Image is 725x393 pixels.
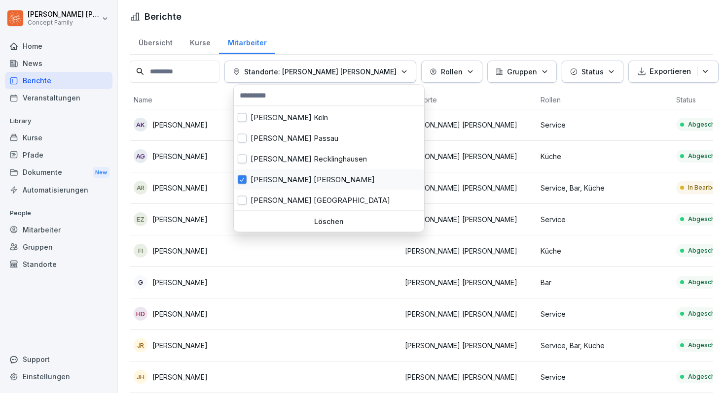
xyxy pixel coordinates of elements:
p: Rollen [441,66,463,77]
p: Standorte: [PERSON_NAME] [PERSON_NAME] [244,66,397,77]
p: Status [581,66,604,77]
div: [PERSON_NAME] [PERSON_NAME] [234,169,424,190]
p: Löschen [238,217,420,226]
div: [PERSON_NAME] Köln [234,107,424,128]
div: [PERSON_NAME] Passau [234,128,424,149]
p: Exportieren [650,66,691,77]
div: [PERSON_NAME] Recklinghausen [234,149,424,169]
div: [PERSON_NAME] [GEOGRAPHIC_DATA] [234,190,424,211]
p: Gruppen [507,66,537,77]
